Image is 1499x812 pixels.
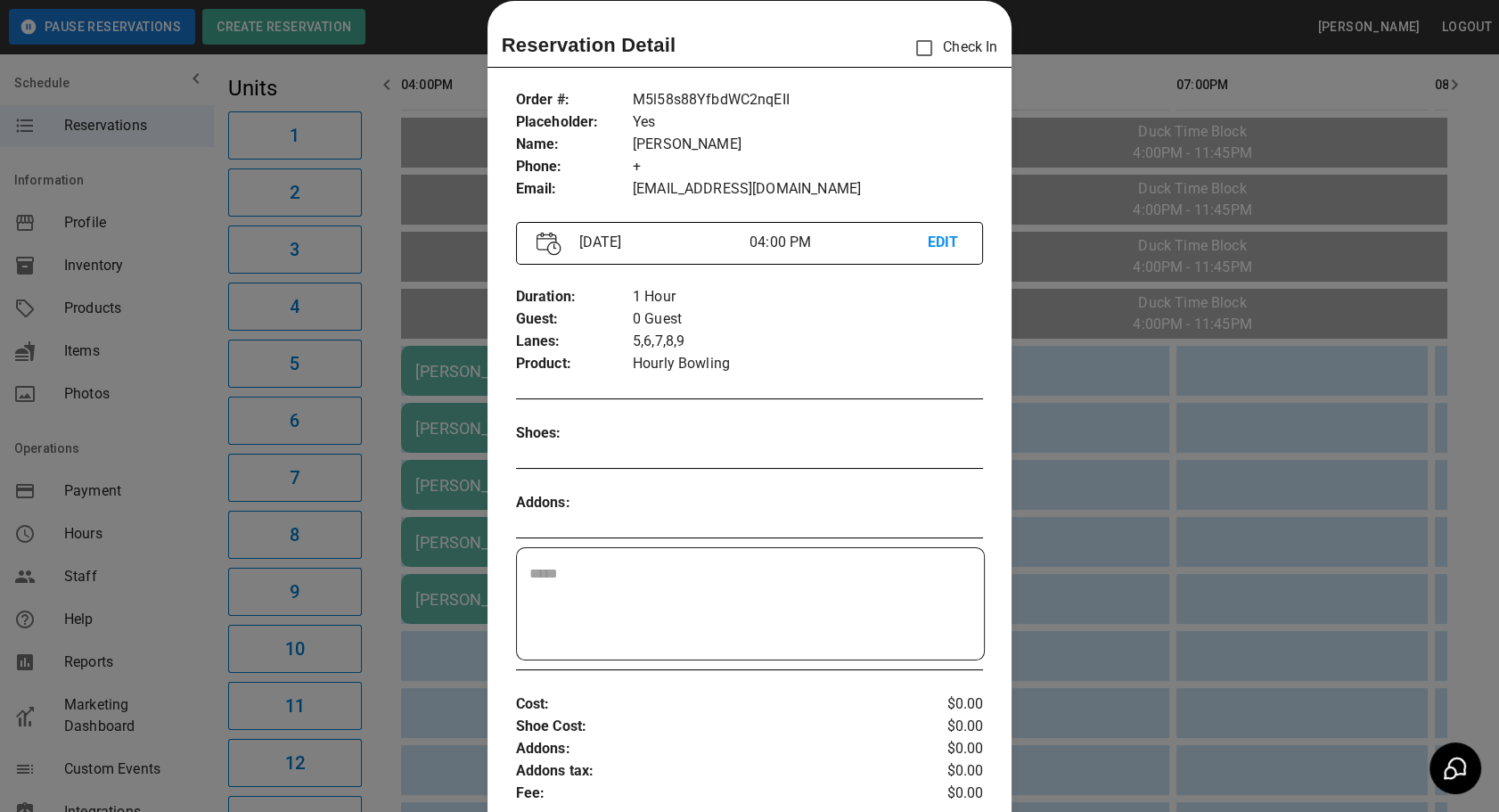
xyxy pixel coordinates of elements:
p: $0.00 [905,760,983,783]
p: Name : [516,134,633,156]
p: Guest : [516,308,633,331]
p: Phone : [516,156,633,178]
img: Vector [537,232,561,256]
p: $0.00 [905,693,983,716]
p: Check In [905,29,997,67]
p: EDIT [927,232,962,254]
p: $0.00 [905,716,983,738]
p: Hourly Bowling [633,353,984,375]
p: 5,6,7,8,9 [633,331,984,353]
p: Placeholder : [516,111,633,134]
p: $0.00 [905,783,983,805]
p: Yes [633,111,984,134]
p: Shoes : [516,422,633,445]
p: 1 Hour [633,286,984,308]
p: 0 Guest [633,308,984,331]
p: Addons tax : [516,760,905,783]
p: Duration : [516,286,633,308]
p: Lanes : [516,331,633,353]
p: Addons : [516,492,633,514]
p: Shoe Cost : [516,716,905,738]
p: Product : [516,353,633,375]
p: + [633,156,984,178]
p: [PERSON_NAME] [633,134,984,156]
p: Email : [516,178,633,201]
p: Cost : [516,693,905,716]
p: Addons : [516,738,905,760]
p: 04:00 PM [749,232,927,253]
p: [EMAIL_ADDRESS][DOMAIN_NAME] [633,178,984,201]
p: Order # : [516,89,633,111]
p: $0.00 [905,738,983,760]
p: M5l58s88YfbdWC2nqEII [633,89,984,111]
p: [DATE] [572,232,749,253]
p: Fee : [516,783,905,805]
p: Reservation Detail [502,30,676,60]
